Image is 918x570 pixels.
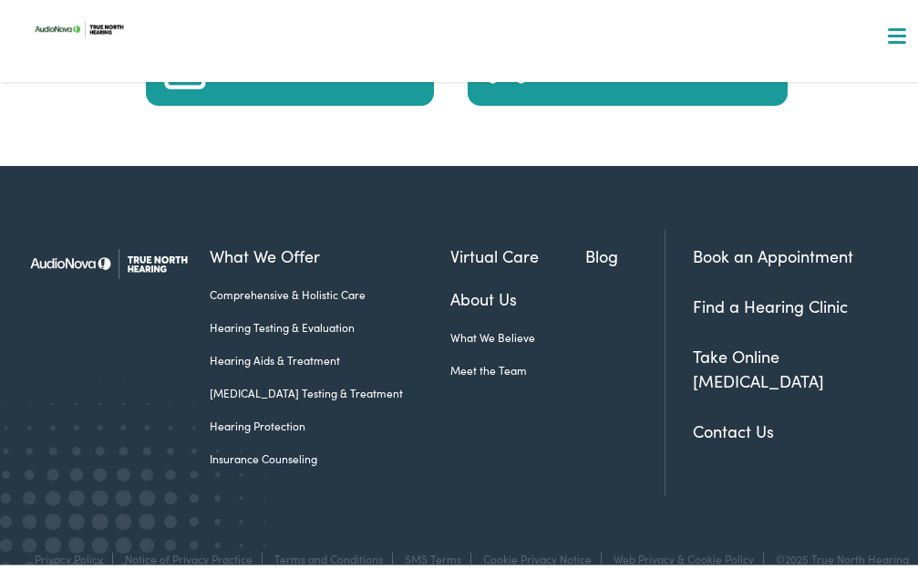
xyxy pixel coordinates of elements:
[767,548,909,561] div: ©2025 True North Hearing
[125,546,253,562] a: Notice of Privacy Practice
[274,546,383,562] a: Terms and Conditions
[18,225,210,293] img: True North Hearing
[210,413,449,430] a: Hearing Protection
[210,347,449,364] a: Hearing Aids & Treatment
[210,380,449,397] a: [MEDICAL_DATA] Testing & Treatment
[614,546,754,562] a: Web Privacy & Cookie Policy
[693,240,853,263] a: Book an Appointment
[450,358,585,374] a: Meet the Team
[210,239,449,264] a: What We Offer
[585,239,665,264] a: Blog
[210,282,449,298] a: Comprehensive & Holistic Care
[450,239,585,264] a: Virtual Care
[210,315,449,331] a: Hearing Testing & Evaluation
[693,415,774,438] a: Contact Us
[450,282,585,306] a: About Us
[405,546,461,562] a: SMS Terms
[483,546,592,562] a: Cookie Privacy Notice
[693,340,824,388] a: Take Online [MEDICAL_DATA]
[32,73,914,130] a: What We Offer
[210,446,449,462] a: Insurance Counseling
[35,546,103,562] a: Privacy Policy
[450,325,585,341] a: What We Believe
[693,290,848,313] a: Find a Hearing Clinic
